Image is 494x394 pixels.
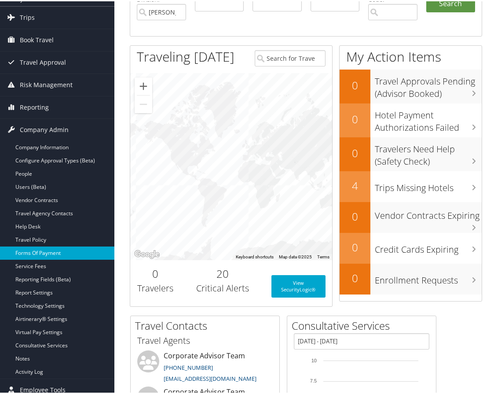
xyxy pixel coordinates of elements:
[340,110,370,125] h2: 0
[292,317,436,332] h2: Consultative Services
[20,95,49,117] span: Reporting
[164,362,213,370] a: [PHONE_NUMBER]
[135,317,279,332] h2: Travel Contacts
[135,76,152,94] button: Zoom in
[137,265,174,280] h2: 0
[133,349,277,385] li: Corporate Advisor Team
[20,50,66,72] span: Travel Approval
[164,373,256,381] a: [EMAIL_ADDRESS][DOMAIN_NAME]
[375,204,482,221] h3: Vendor Contracts Expiring
[271,274,326,296] a: View SecurityLogic®
[137,333,273,346] h3: Travel Agents
[310,377,317,382] tspan: 7.5
[340,170,482,201] a: 4Trips Missing Hotels
[132,247,161,259] img: Google
[187,265,258,280] h2: 20
[340,269,370,284] h2: 0
[187,281,258,293] h3: Critical Alerts
[375,103,482,133] h3: Hotel Payment Authorizations Failed
[340,136,482,170] a: 0Travelers Need Help (Safety Check)
[340,208,370,223] h2: 0
[20,118,69,140] span: Company Admin
[236,253,274,259] button: Keyboard shortcuts
[375,176,482,193] h3: Trips Missing Hotels
[137,281,174,293] h3: Travelers
[132,247,161,259] a: Open this area in Google Maps (opens a new window)
[340,262,482,293] a: 0Enrollment Requests
[340,201,482,232] a: 0Vendor Contracts Expiring
[340,239,370,254] h2: 0
[340,102,482,136] a: 0Hotel Payment Authorizations Failed
[311,357,317,362] tspan: 10
[340,232,482,262] a: 0Credit Cards Expiring
[20,5,35,27] span: Trips
[317,253,329,258] a: Terms (opens in new tab)
[137,46,234,65] h1: Traveling [DATE]
[375,137,482,166] h3: Travelers Need Help (Safety Check)
[340,177,370,192] h2: 4
[340,68,482,102] a: 0Travel Approvals Pending (Advisor Booked)
[375,70,482,99] h3: Travel Approvals Pending (Advisor Booked)
[375,238,482,254] h3: Credit Cards Expiring
[20,28,54,50] span: Book Travel
[20,73,73,95] span: Risk Management
[135,94,152,112] button: Zoom out
[340,77,370,92] h2: 0
[375,269,482,285] h3: Enrollment Requests
[340,144,370,159] h2: 0
[279,253,312,258] span: Map data ©2025
[255,49,326,65] input: Search for Traveler
[340,46,482,65] h1: My Action Items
